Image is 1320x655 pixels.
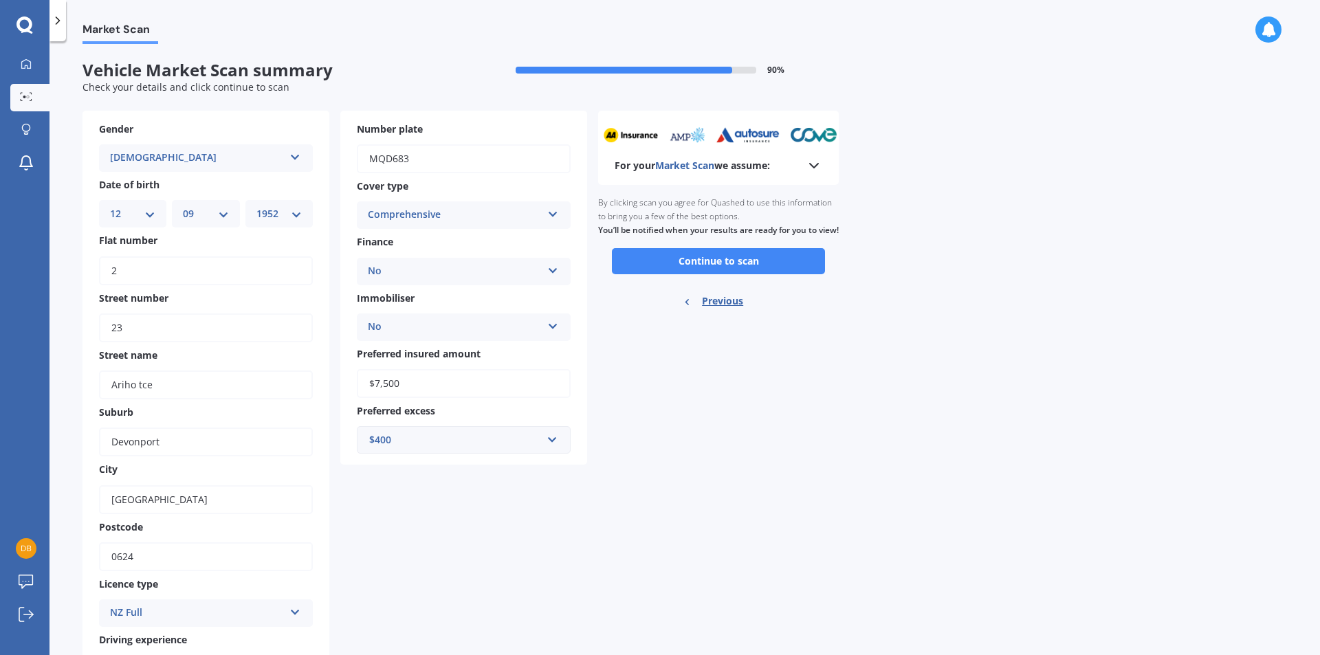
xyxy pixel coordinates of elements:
[368,319,542,335] div: No
[357,404,435,417] span: Preferred excess
[357,291,415,304] span: Immobiliser
[99,256,313,285] input: (optional)
[357,236,393,249] span: Finance
[99,577,158,590] span: Licence type
[82,80,289,93] span: Check your details and click continue to scan
[612,248,825,274] button: Continue to scan
[99,348,157,362] span: Street name
[99,520,143,533] span: Postcode
[357,347,481,360] span: Preferred insured amount
[655,159,714,172] span: Market Scan
[368,263,542,280] div: No
[767,65,784,75] span: 90 %
[99,406,133,419] span: Suburb
[99,291,168,304] span: Street number
[82,60,461,80] span: Vehicle Market Scan summary
[568,127,623,143] img: aa_sm.webp
[357,122,423,135] span: Number plate
[110,150,284,166] div: [DEMOGRAPHIC_DATA]
[615,159,770,173] b: For your we assume:
[16,538,36,559] img: fcf6423aadc2f84eed8a4b9e9fad288e
[99,122,133,135] span: Gender
[368,207,542,223] div: Comprehensive
[99,463,118,476] span: City
[812,127,852,143] img: tower_sm.png
[681,127,745,143] img: autosure_sm.webp
[99,633,187,646] span: Driving experience
[598,224,839,236] b: You’ll be notified when your results are ready for you to view!
[369,432,542,447] div: $400
[357,179,408,192] span: Cover type
[598,185,839,248] div: By clicking scan you agree for Quashed to use this information to bring you a few of the best opt...
[632,127,670,143] img: amp_sm.png
[110,605,284,621] div: NZ Full
[99,234,157,247] span: Flat number
[755,127,802,143] img: cove_sm.webp
[99,178,159,191] span: Date of birth
[82,23,158,41] span: Market Scan
[702,291,743,311] span: Previous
